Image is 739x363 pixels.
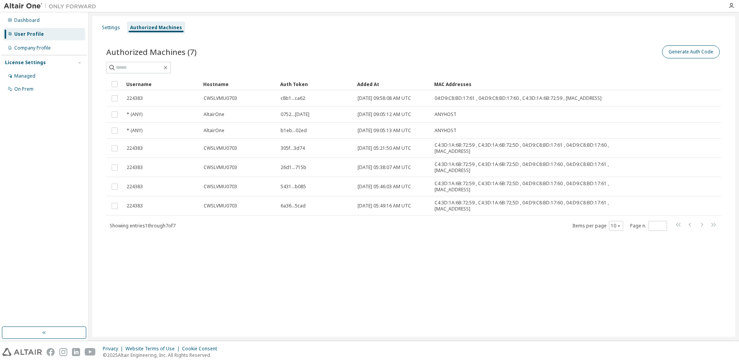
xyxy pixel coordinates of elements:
[5,60,46,66] div: License Settings
[281,128,307,134] span: b1eb...02ed
[204,95,237,101] span: CWSLVMU0703
[127,164,143,171] span: 224383
[281,145,305,151] span: 305f...3d74
[435,95,602,101] span: 04:D9:C8:BD:17:61 , 04:D9:C8:BD:17:60 , C4:3D:1A:6B:72:59 , [MAC_ADDRESS]
[204,128,224,134] span: AltairOne
[85,348,96,356] img: youtube.svg
[106,46,197,57] span: Authorized Machines (7)
[103,352,222,358] p: © 2025 Altair Engineering, Inc. All Rights Reserved.
[14,73,35,79] div: Managed
[102,25,120,31] div: Settings
[281,184,306,190] span: 5431...b085
[125,346,182,352] div: Website Terms of Use
[281,95,305,101] span: c8b1...ca62
[204,164,237,171] span: CWSLVMU0703
[358,184,411,190] span: [DATE] 05:46:03 AM UTC
[110,222,176,229] span: Showing entries 1 through 7 of 7
[435,200,640,212] span: C4:3D:1A:6B:72:59 , C4:3D:1A:6B:72:5D , 04:D9:C8:BD:17:60 , 04:D9:C8:BD:17:61 , [MAC_ADDRESS]
[126,78,197,90] div: Username
[14,45,51,51] div: Company Profile
[47,348,55,356] img: facebook.svg
[59,348,67,356] img: instagram.svg
[280,78,351,90] div: Auth Token
[662,45,720,58] button: Generate Auth Code
[127,184,143,190] span: 224383
[127,95,143,101] span: 224383
[204,111,224,118] span: AltairOne
[72,348,80,356] img: linkedin.svg
[14,17,40,23] div: Dashboard
[130,25,182,31] div: Authorized Machines
[14,86,33,92] div: On Prem
[572,221,623,231] span: Items per page
[204,203,237,209] span: CWSLVMU0703
[281,203,306,209] span: 6a36...5cad
[2,348,42,356] img: altair_logo.svg
[358,203,411,209] span: [DATE] 05:49:16 AM UTC
[611,223,621,229] button: 10
[127,111,142,118] span: * (ANY)
[435,111,456,118] span: ANYHOST
[4,2,100,10] img: Altair One
[358,95,411,101] span: [DATE] 09:58:08 AM UTC
[357,78,428,90] div: Added At
[103,346,125,352] div: Privacy
[435,142,640,154] span: C4:3D:1A:6B:72:59 , C4:3D:1A:6B:72:5D , 04:D9:C8:BD:17:61 , 04:D9:C8:BD:17:60 , [MAC_ADDRESS]
[281,111,309,118] span: 0752...[DATE]
[630,221,667,231] span: Page n.
[281,164,306,171] span: 26d1...715b
[204,184,237,190] span: CWSLVMU0703
[435,181,640,193] span: C4:3D:1A:6B:72:59 , C4:3D:1A:6B:72:5D , 04:D9:C8:BD:17:60 , 04:D9:C8:BD:17:61 , [MAC_ADDRESS]
[127,145,143,151] span: 224383
[434,78,640,90] div: MAC Addresses
[203,78,274,90] div: Hostname
[358,164,411,171] span: [DATE] 05:38:07 AM UTC
[358,128,411,134] span: [DATE] 09:05:13 AM UTC
[204,145,237,151] span: CWSLVMU0703
[435,128,456,134] span: ANYHOST
[127,128,142,134] span: * (ANY)
[14,31,44,37] div: User Profile
[435,161,640,174] span: C4:3D:1A:6B:72:59 , C4:3D:1A:6B:72:5D , 04:D9:C8:BD:17:60 , 04:D9:C8:BD:17:61 , [MAC_ADDRESS]
[182,346,222,352] div: Cookie Consent
[358,145,411,151] span: [DATE] 05:21:50 AM UTC
[127,203,143,209] span: 224383
[358,111,411,118] span: [DATE] 09:05:12 AM UTC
